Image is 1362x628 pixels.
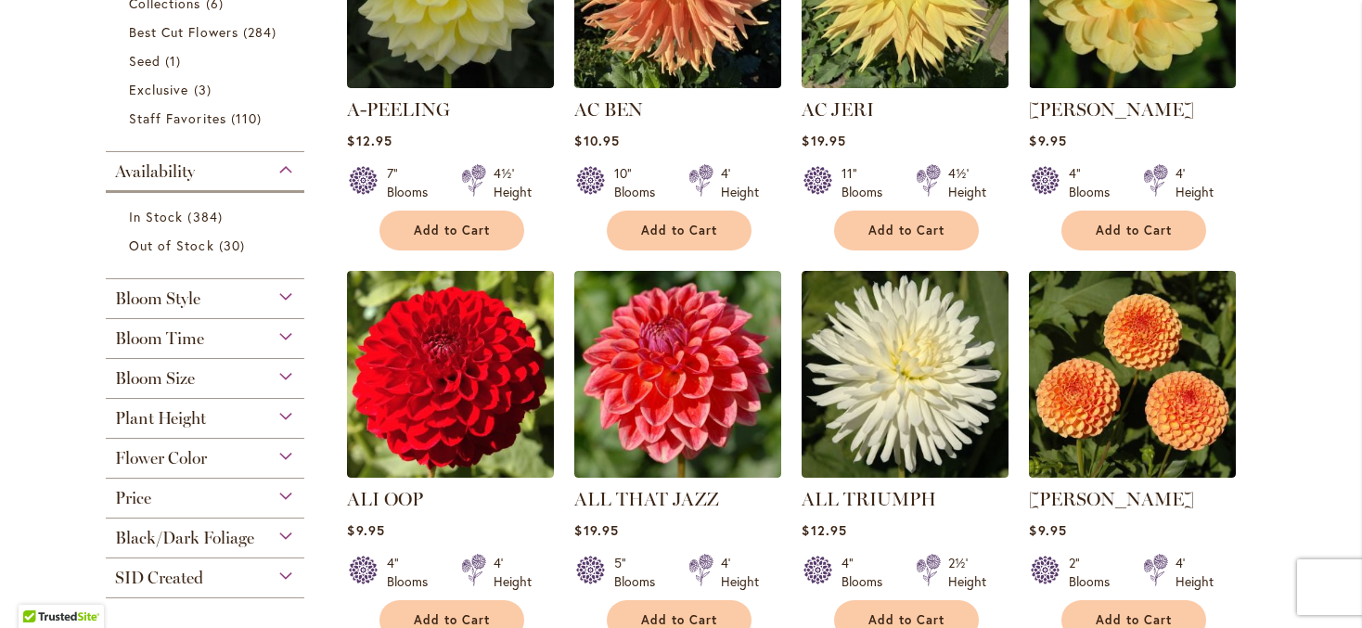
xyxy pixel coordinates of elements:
[347,98,450,121] a: A-PEELING
[231,109,266,128] span: 110
[1096,612,1172,628] span: Add to Cart
[14,562,66,614] iframe: Launch Accessibility Center
[641,612,717,628] span: Add to Cart
[219,236,250,255] span: 30
[1176,164,1214,201] div: 4' Height
[129,236,286,255] a: Out of Stock 30
[607,211,752,250] button: Add to Cart
[115,568,203,588] span: SID Created
[494,164,532,201] div: 4½' Height
[187,207,226,226] span: 384
[1176,554,1214,591] div: 4' Height
[115,408,206,429] span: Plant Height
[129,81,188,98] span: Exclusive
[1069,164,1121,201] div: 4" Blooms
[1061,211,1206,250] button: Add to Cart
[721,164,759,201] div: 4' Height
[721,554,759,591] div: 4' Height
[115,448,207,468] span: Flower Color
[574,132,619,149] span: $10.95
[129,207,286,226] a: In Stock 384
[347,521,384,539] span: $9.95
[868,223,944,238] span: Add to Cart
[574,464,781,481] a: ALL THAT JAZZ
[948,164,986,201] div: 4½' Height
[1029,98,1194,121] a: [PERSON_NAME]
[1069,554,1121,591] div: 2" Blooms
[641,223,717,238] span: Add to Cart
[165,51,186,70] span: 1
[129,80,286,99] a: Exclusive
[129,109,226,127] span: Staff Favorites
[1029,74,1236,92] a: AHOY MATEY
[414,223,490,238] span: Add to Cart
[842,554,893,591] div: 4" Blooms
[614,164,666,201] div: 10" Blooms
[802,271,1009,478] img: ALL TRIUMPH
[614,554,666,591] div: 5" Blooms
[1029,488,1194,510] a: [PERSON_NAME]
[347,132,392,149] span: $12.95
[574,271,781,478] img: ALL THAT JAZZ
[387,164,439,201] div: 7" Blooms
[802,488,936,510] a: ALL TRIUMPH
[574,74,781,92] a: AC BEN
[1029,464,1236,481] a: AMBER QUEEN
[347,271,554,478] img: ALI OOP
[1029,132,1066,149] span: $9.95
[347,464,554,481] a: ALI OOP
[194,80,216,99] span: 3
[574,98,643,121] a: AC BEN
[115,288,200,309] span: Bloom Style
[129,237,214,254] span: Out of Stock
[129,109,286,128] a: Staff Favorites
[1029,521,1066,539] span: $9.95
[802,521,846,539] span: $12.95
[574,488,719,510] a: ALL THAT JAZZ
[802,74,1009,92] a: AC Jeri
[129,208,183,225] span: In Stock
[115,161,195,182] span: Availability
[834,211,979,250] button: Add to Cart
[802,464,1009,481] a: ALL TRIUMPH
[387,554,439,591] div: 4" Blooms
[115,528,254,548] span: Black/Dark Foliage
[414,612,490,628] span: Add to Cart
[574,521,618,539] span: $19.95
[243,22,281,42] span: 284
[347,74,554,92] a: A-Peeling
[129,23,238,41] span: Best Cut Flowers
[1029,271,1236,478] img: AMBER QUEEN
[347,488,423,510] a: ALI OOP
[115,488,151,508] span: Price
[129,22,286,42] a: Best Cut Flowers
[129,52,161,70] span: Seed
[842,164,893,201] div: 11" Blooms
[129,51,286,70] a: Seed
[115,328,204,349] span: Bloom Time
[1096,223,1172,238] span: Add to Cart
[494,554,532,591] div: 4' Height
[948,554,986,591] div: 2½' Height
[802,98,874,121] a: AC JERI
[868,612,944,628] span: Add to Cart
[379,211,524,250] button: Add to Cart
[115,368,195,389] span: Bloom Size
[802,132,845,149] span: $19.95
